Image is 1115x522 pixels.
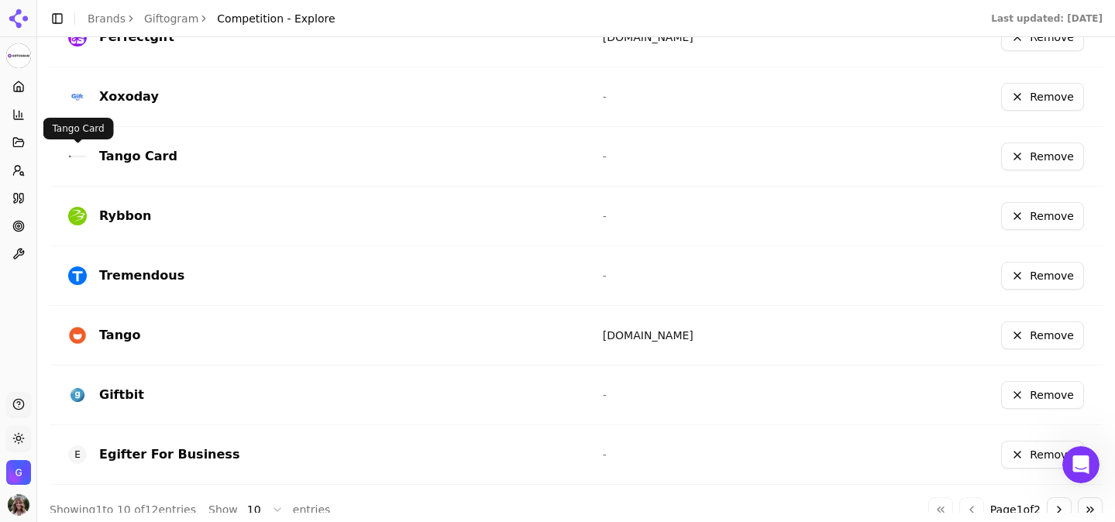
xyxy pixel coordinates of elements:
[24,380,36,393] button: Emoji picker
[68,147,87,166] img: Tango Card
[10,6,40,36] button: go back
[6,460,31,485] img: Giftogram
[1001,262,1084,290] button: Remove
[603,210,607,222] span: -
[68,207,87,225] img: rybbon
[68,445,87,464] span: E
[99,88,159,106] div: Xoxoday
[99,326,140,345] div: Tango
[8,494,29,516] img: Valerie Leary
[13,348,297,374] textarea: Message…
[603,448,607,461] span: -
[50,502,196,517] div: Showing 1 to 10 of 12 entries
[75,8,95,19] h1: Alp
[98,380,111,393] button: Start recording
[25,287,242,332] div: For adding more competitors, you can navigate to Competitors -> Explore on your navigation bar!
[99,445,239,464] div: Egifter For Business
[1001,381,1084,409] button: Remove
[88,11,336,26] nav: breadcrumb
[144,11,198,26] a: Giftogram
[68,266,87,285] img: Tremendous
[75,19,186,35] p: Active in the last 15m
[990,502,1041,517] span: Page 1 of 2
[603,91,607,103] span: -
[25,345,84,354] div: Alp • 1h ago
[99,207,151,225] div: Rybbon
[1062,446,1100,483] iframe: Intercom live chat
[1001,202,1084,230] button: Remove
[49,380,61,393] button: Gif picker
[603,31,693,43] a: [DOMAIN_NAME]
[603,270,607,282] span: -
[991,12,1103,25] div: Last updated: [DATE]
[217,11,335,26] span: Competition - Explore
[36,139,242,183] li: An article might include schema for the headline, author, and publish date.
[1001,441,1084,469] button: Remove
[99,386,144,404] div: Giftbit
[74,380,86,393] button: Upload attachment
[272,6,300,34] div: Close
[6,460,31,485] button: Open organization switcher
[293,502,331,517] span: entries
[25,191,242,266] div: Without schema, some AI search engines have to guess that information by crawling and interpretin...
[12,277,298,369] div: Alp says…
[603,150,607,163] span: -
[99,147,177,166] div: Tango Card
[266,374,291,399] button: Send a message…
[1001,143,1084,170] button: Remove
[603,329,693,342] a: [DOMAIN_NAME]
[8,494,29,516] button: Open user button
[243,6,272,36] button: Home
[68,386,87,404] img: Giftbit
[88,12,126,25] a: Brands
[68,88,87,106] img: Xoxoday
[12,277,254,342] div: For adding more competitors, you can navigate to Competitors -> Explore on your navigation bar!Al...
[36,46,242,89] li: A recipe page might include schema telling Google the cooking time, ingredients, and rating.
[6,43,31,68] img: Giftogram
[603,389,607,401] span: -
[44,9,69,33] img: Profile image for Alp
[1001,83,1084,111] button: Remove
[53,122,105,135] p: Tango Card
[1001,321,1084,349] button: Remove
[68,326,87,345] img: Tango
[99,266,184,285] div: Tremendous
[6,43,31,68] button: Current brand: Giftogram
[208,502,238,517] span: Show
[36,92,242,136] li: A product page might include schema for price, availability, and reviews.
